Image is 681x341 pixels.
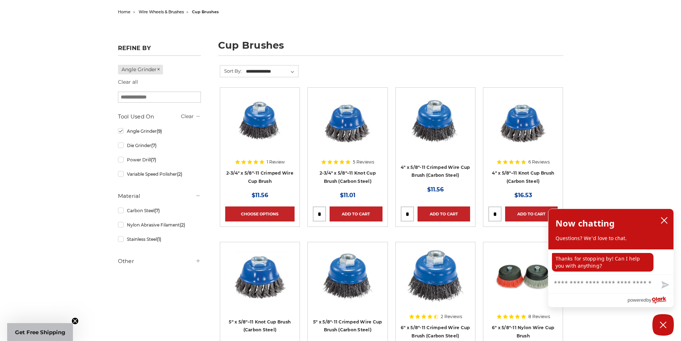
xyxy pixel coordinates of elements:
[180,222,185,228] span: (2)
[154,208,160,213] span: (7)
[401,325,470,338] a: 6" x 5/8"-11 Crimped Wire Cup Brush (Carbon Steel)
[627,294,673,307] a: Powered by Olark
[319,247,376,305] img: 5" x 5/8"-11 Crimped Wire Cup Brush (Carbon Steel)
[427,186,444,193] span: $11.56
[252,192,268,199] span: $11.56
[118,257,201,266] h5: Other
[656,277,673,293] button: Send message
[488,93,558,162] a: 4″ x 5/8″–11 Knot Cup Brush (Carbon Steel)
[401,165,470,178] a: 4" x 5/8"-11 Crimped Wire Cup Brush (Carbon Steel)
[118,233,201,245] a: Stainless Steel
[118,125,201,137] a: Angle Grinder
[313,247,382,317] a: 5" x 5/8"-11 Crimped Wire Cup Brush (Carbon Steel)
[118,112,201,121] h5: Tool Used On
[220,65,242,76] label: Sort By:
[330,206,382,221] a: Add to Cart
[441,315,462,319] span: 2 Reviews
[401,93,470,162] a: 4" x 5/8"-11 Crimped Wire Cup Brush (Carbon Steel)
[492,325,554,338] a: 6" x 5/8"-11 Nylon Wire Cup Brush
[225,206,295,221] a: Choose Options
[313,319,382,333] a: 5" x 5/8"-11 Crimped Wire Cup Brush (Carbon Steel)
[492,170,554,184] a: 4″ x 5/8″–11 Knot Cup Brush (Carbon Steel)
[139,9,184,14] a: wire wheels & brushes
[181,113,194,120] a: Clear
[118,9,130,14] a: home
[528,315,550,319] span: 8 Reviews
[226,170,293,184] a: 2-3/4" x 5/8"-11 Crimped Wire Cup Brush
[118,168,201,180] a: Variable Speed Polisher
[177,171,182,177] span: (2)
[528,160,550,164] span: 6 Reviews
[313,93,382,162] a: 2-3/4″ x 5/8″–11 Knot Cup Brush (Carbon Steel)
[652,314,674,336] button: Close Chatbox
[658,215,670,226] button: close chatbox
[548,209,674,307] div: olark chatbox
[320,170,376,184] a: 2-3/4″ x 5/8″–11 Knot Cup Brush (Carbon Steel)
[15,329,65,336] span: Get Free Shipping
[218,40,563,56] h1: cup brushes
[192,9,219,14] span: cup brushes
[494,93,552,150] img: 4″ x 5/8″–11 Knot Cup Brush (Carbon Steel)
[231,93,288,150] img: 2-3/4" x 5/8"-11 Crimped Wire Cup Brush
[514,192,532,199] span: $16.53
[548,249,673,274] div: chat
[646,296,651,305] span: by
[118,65,163,74] a: Angle Grinder
[229,319,291,333] a: 5″ x 5/8″–11 Knot Cup Brush (Carbon Steel)
[118,79,138,85] a: Clear all
[267,160,285,164] span: 1 Review
[353,160,374,164] span: 5 Reviews
[7,323,73,341] div: Get Free ShippingClose teaser
[552,253,653,272] p: Thanks for stopping by! Can I help you with anything?
[231,247,288,305] img: 5″ x 5/8″–11 Knot Cup Brush (Carbon Steel)
[407,93,464,150] img: 4" x 5/8"-11 Crimped Wire Cup Brush (Carbon Steel)
[418,206,470,221] a: Add to Cart
[488,247,558,317] a: 6" x 5/8"-11 Nylon Wire Wheel Cup Brushes
[151,157,156,162] span: (7)
[118,139,201,152] a: Die Grinder
[556,216,615,230] h2: Now chatting
[556,235,666,242] p: Questions? We'd love to chat.
[118,219,201,231] a: Nylon Abrasive Filament
[245,66,298,77] select: Sort By:
[118,192,201,200] h5: Material
[627,296,646,305] span: powered
[157,237,161,242] span: (1)
[407,247,464,305] img: 6" x 5/8"-11 Crimped Wire Cup Brush (Carbon Steel)
[340,192,355,199] span: $11.01
[157,128,162,134] span: (9)
[71,317,79,325] button: Close teaser
[225,93,295,162] a: 2-3/4" x 5/8"-11 Crimped Wire Cup Brush
[118,204,201,217] a: Carbon Steel
[505,206,558,221] a: Add to Cart
[151,143,157,148] span: (7)
[118,154,201,166] a: Power Drill
[401,247,470,317] a: 6" x 5/8"-11 Crimped Wire Cup Brush (Carbon Steel)
[494,247,552,305] img: 6" x 5/8"-11 Nylon Wire Wheel Cup Brushes
[118,45,201,56] h5: Refine by
[319,93,376,150] img: 2-3/4″ x 5/8″–11 Knot Cup Brush (Carbon Steel)
[225,247,295,317] a: 5″ x 5/8″–11 Knot Cup Brush (Carbon Steel)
